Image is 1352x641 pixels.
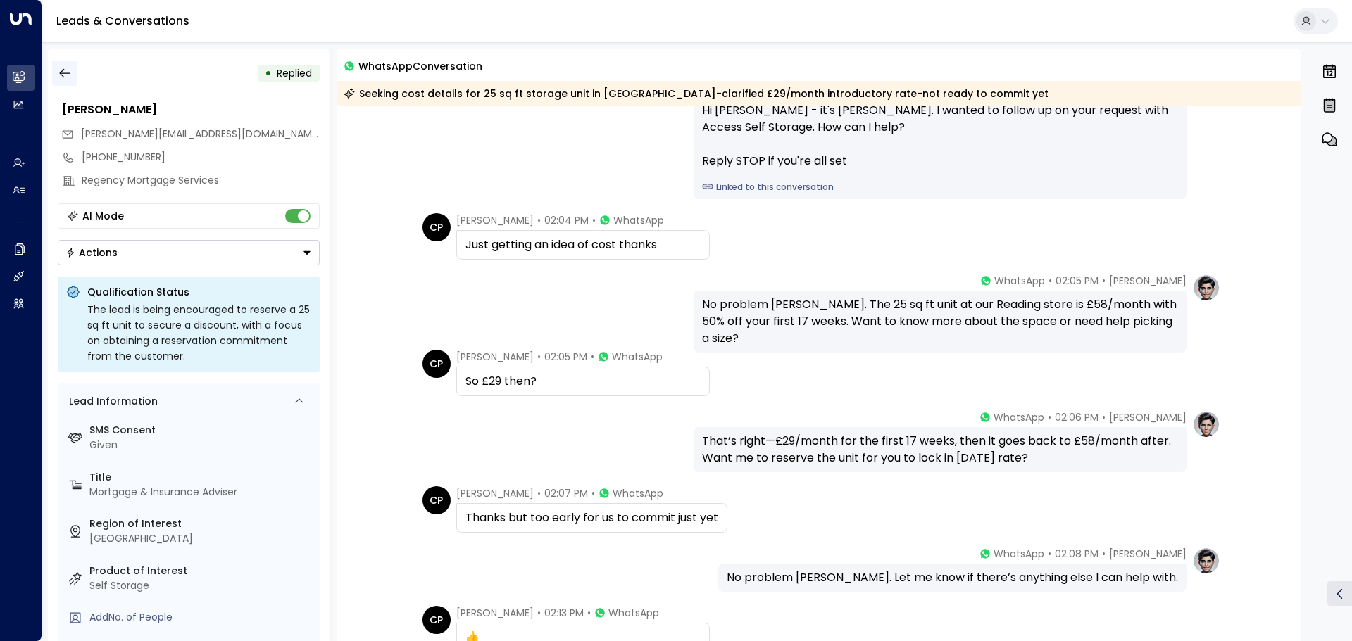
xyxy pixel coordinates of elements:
[1048,547,1051,561] span: •
[537,213,541,227] span: •
[358,58,482,74] span: WhatsApp Conversation
[81,127,320,141] span: chris@regencymortgages.co.uk
[423,486,451,514] div: CP
[1192,547,1220,575] img: profile-logo.png
[277,66,312,80] span: Replied
[56,13,189,29] a: Leads & Conversations
[82,209,124,223] div: AI Mode
[1056,274,1098,288] span: 02:05 PM
[82,173,320,188] div: Regency Mortgage Services
[87,302,311,364] div: The lead is being encouraged to reserve a 25 sq ft unit to secure a discount, with a focus on obt...
[265,61,272,86] div: •
[613,486,663,500] span: WhatsApp
[702,181,1178,193] a: Linked to this conversation
[1055,547,1098,561] span: 02:08 PM
[89,485,314,500] div: Mortgage & Insurance Adviser
[65,246,118,259] div: Actions
[1109,547,1187,561] span: [PERSON_NAME]
[587,606,591,620] span: •
[591,350,594,364] span: •
[456,486,534,500] span: [PERSON_NAME]
[58,240,320,265] button: Actions
[994,274,1045,288] span: WhatsApp
[89,564,314,578] label: Product of Interest
[702,296,1178,347] div: No problem [PERSON_NAME]. The 25 sq ft unit at our Reading store is £58/month with 50% off your f...
[89,423,314,438] label: SMS Consent
[1102,274,1106,288] span: •
[456,213,534,227] span: [PERSON_NAME]
[994,547,1044,561] span: WhatsApp
[537,606,541,620] span: •
[87,285,311,299] p: Qualification Status
[1102,410,1106,424] span: •
[456,350,534,364] span: [PERSON_NAME]
[608,606,659,620] span: WhatsApp
[89,516,314,531] label: Region of Interest
[62,101,320,118] div: [PERSON_NAME]
[1048,410,1051,424] span: •
[344,87,1049,101] div: Seeking cost details for 25 sq ft storage unit in [GEOGRAPHIC_DATA]-clarified £29/month introduct...
[727,569,1178,586] div: No problem [PERSON_NAME]. Let me know if there’s anything else I can help with.
[465,509,718,526] div: Thanks but too early for us to commit just yet
[612,350,663,364] span: WhatsApp
[456,606,534,620] span: [PERSON_NAME]
[89,438,314,452] div: Given
[544,213,589,227] span: 02:04 PM
[1109,274,1187,288] span: [PERSON_NAME]
[81,127,321,141] span: [PERSON_NAME][EMAIL_ADDRESS][DOMAIN_NAME]
[591,486,595,500] span: •
[89,531,314,546] div: [GEOGRAPHIC_DATA]
[537,486,541,500] span: •
[423,350,451,378] div: CP
[1109,410,1187,424] span: [PERSON_NAME]
[64,394,158,409] div: Lead Information
[537,350,541,364] span: •
[1049,274,1052,288] span: •
[465,373,701,390] div: So £29 then?
[423,606,451,634] div: CP
[544,606,584,620] span: 02:13 PM
[1102,547,1106,561] span: •
[994,410,1044,424] span: WhatsApp
[423,213,451,241] div: CP
[592,213,596,227] span: •
[89,578,314,593] div: Self Storage
[89,610,314,625] div: AddNo. of People
[465,236,701,253] div: Just getting an idea of cost thanks
[58,240,320,265] div: Button group with a nested menu
[82,150,320,165] div: [PHONE_NUMBER]
[613,213,664,227] span: WhatsApp
[544,486,588,500] span: 02:07 PM
[702,102,1178,170] div: Hi [PERSON_NAME] - it's [PERSON_NAME]. I wanted to follow up on your request with Access Self Sto...
[702,433,1178,467] div: That’s right—£29/month for the first 17 weeks, then it goes back to £58/month after. Want me to r...
[89,470,314,485] label: Title
[1192,410,1220,438] img: profile-logo.png
[1055,410,1098,424] span: 02:06 PM
[544,350,587,364] span: 02:05 PM
[1192,274,1220,302] img: profile-logo.png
